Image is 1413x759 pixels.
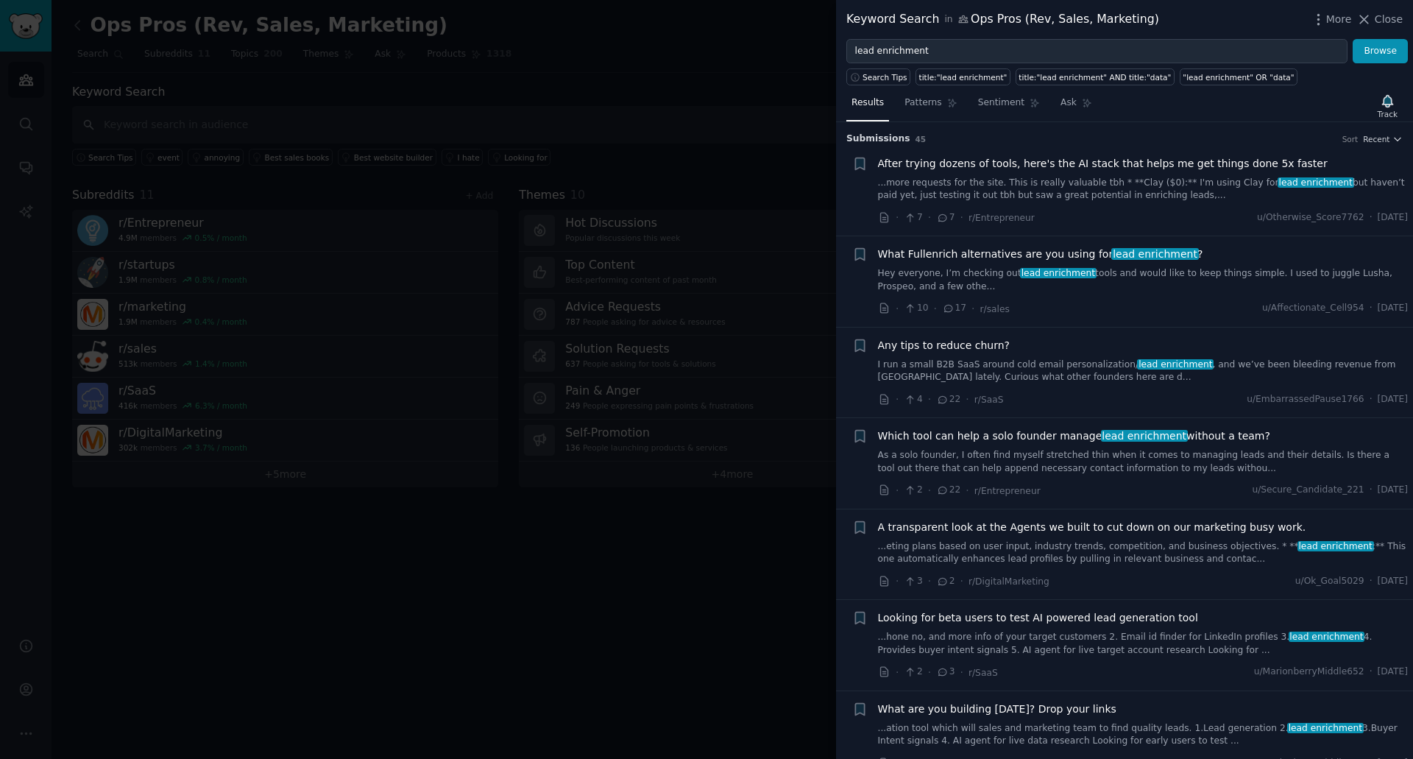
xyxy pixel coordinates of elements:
[978,96,1024,110] span: Sentiment
[1060,96,1077,110] span: Ask
[1297,541,1374,551] span: lead enrichment
[1370,575,1373,588] span: ·
[1378,666,1408,679] span: [DATE]
[966,483,968,498] span: ·
[1370,484,1373,497] span: ·
[896,483,899,498] span: ·
[973,91,1045,121] a: Sentiment
[878,722,1409,748] a: ...ation tool which will sales and marketing team to find quality leads. 1.Lead generation 2.lead...
[1356,12,1403,27] button: Close
[863,72,907,82] span: Search Tips
[1287,723,1364,733] span: lead enrichment
[1257,211,1364,225] span: u/Otherwise_Score7762
[851,96,884,110] span: Results
[904,302,928,315] span: 10
[1363,134,1389,144] span: Recent
[878,631,1409,657] a: ...hone no, and more info of your target customers 2. Email id finder for LinkedIn profiles 3.lea...
[1019,72,1171,82] div: title:"lead enrichment" AND title:"data"
[1278,177,1354,188] span: lead enrichment
[878,247,1203,262] span: What Fullenrich alternatives are you using for ?
[916,135,927,144] span: 45
[1262,302,1364,315] span: u/Affectionate_Cell954
[1353,39,1408,64] button: Browse
[1137,359,1214,370] span: lead enrichment
[904,211,922,225] span: 7
[968,576,1049,587] span: r/DigitalMarketing
[1055,91,1097,121] a: Ask
[936,575,955,588] span: 2
[944,13,952,27] span: in
[896,301,899,317] span: ·
[980,304,1010,314] span: r/sales
[936,666,955,679] span: 3
[1289,632,1365,642] span: lead enrichment
[928,210,931,225] span: ·
[878,428,1270,444] span: Which tool can help a solo founder manage without a team?
[1020,268,1097,278] span: lead enrichment
[1370,211,1373,225] span: ·
[878,267,1409,293] a: Hey everyone, I’m checking outlead enrichmenttools and would like to keep things simple. I used t...
[846,68,910,85] button: Search Tips
[846,133,910,146] span: Submission s
[928,665,931,680] span: ·
[904,96,941,110] span: Patterns
[878,247,1203,262] a: What Fullenrich alternatives are you using forlead enrichment?
[1375,12,1403,27] span: Close
[846,39,1348,64] input: Try a keyword related to your business
[904,666,922,679] span: 2
[960,573,963,589] span: ·
[928,483,931,498] span: ·
[974,486,1041,496] span: r/Entrepreneur
[1378,302,1408,315] span: [DATE]
[968,668,998,678] span: r/SaaS
[1016,68,1175,85] a: title:"lead enrichment" AND title:"data"
[1378,393,1408,406] span: [DATE]
[1363,134,1403,144] button: Recent
[896,665,899,680] span: ·
[936,211,955,225] span: 7
[1373,91,1403,121] button: Track
[960,665,963,680] span: ·
[1183,72,1294,82] div: "lead enrichment" OR "data"
[971,301,974,317] span: ·
[878,610,1198,626] a: Looking for beta users to test AI powered lead generation tool
[1101,430,1188,442] span: lead enrichment
[974,395,1004,405] span: r/SaaS
[878,156,1328,172] a: After trying dozens of tools, here's the AI stack that helps me get things done 5x faster
[928,573,931,589] span: ·
[966,392,968,407] span: ·
[846,91,889,121] a: Results
[936,484,960,497] span: 22
[878,428,1270,444] a: Which tool can help a solo founder managelead enrichmentwithout a team?
[1370,393,1373,406] span: ·
[1254,666,1364,679] span: u/MarionberryMiddle652
[1378,575,1408,588] span: [DATE]
[878,177,1409,202] a: ...more requests for the site. This is really valuable tbh * **Clay ($0):** I'm using Clay forlea...
[878,520,1306,535] a: A transparent look at the Agents we built to cut down on our marketing busy work.
[1342,134,1359,144] div: Sort
[1252,484,1364,497] span: u/Secure_Candidate_221
[904,393,922,406] span: 4
[878,702,1116,717] a: What are you building [DATE]? Drop your links
[904,484,922,497] span: 2
[904,575,922,588] span: 3
[942,302,966,315] span: 17
[1247,393,1364,406] span: u/EmbarrassedPause1766
[896,210,899,225] span: ·
[968,213,1035,223] span: r/Entrepreneur
[878,359,1409,384] a: I run a small B2B SaaS around cold email personalization/lead enrichment, and we’ve been bleeding...
[1311,12,1352,27] button: More
[928,392,931,407] span: ·
[878,540,1409,566] a: ...eting plans based on user input, industry trends, competition, and business objectives. * **le...
[1111,248,1198,260] span: lead enrichment
[896,392,899,407] span: ·
[1378,211,1408,225] span: [DATE]
[896,573,899,589] span: ·
[1370,666,1373,679] span: ·
[1378,484,1408,497] span: [DATE]
[919,72,1007,82] div: title:"lead enrichment"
